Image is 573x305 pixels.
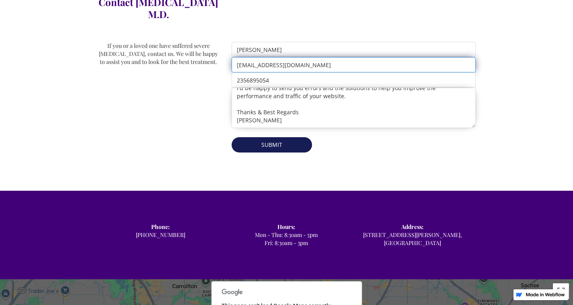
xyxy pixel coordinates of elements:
[232,137,312,152] input: Submit
[232,42,476,57] input: Enter your name
[224,223,349,247] div: Mon - Thu: 8:30am - 5pm Fri: 8:30am - 3pm
[526,293,565,297] img: Made in Webflow
[151,223,170,231] strong: Phone: ‍
[98,223,224,239] div: [PHONE_NUMBER]
[98,42,220,66] div: If you or a loved one have suffered severe [MEDICAL_DATA], contact us. We will be happy to assist...
[401,223,423,231] strong: Address: ‍
[232,42,476,152] form: Email Form
[232,57,476,72] input: Enter your email
[553,283,569,299] button: Toggle fullscreen view
[232,72,476,88] input: Enter your Phone Number
[349,223,475,247] div: [STREET_ADDRESS][PERSON_NAME], [GEOGRAPHIC_DATA]
[277,223,295,231] strong: Hours: ‍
